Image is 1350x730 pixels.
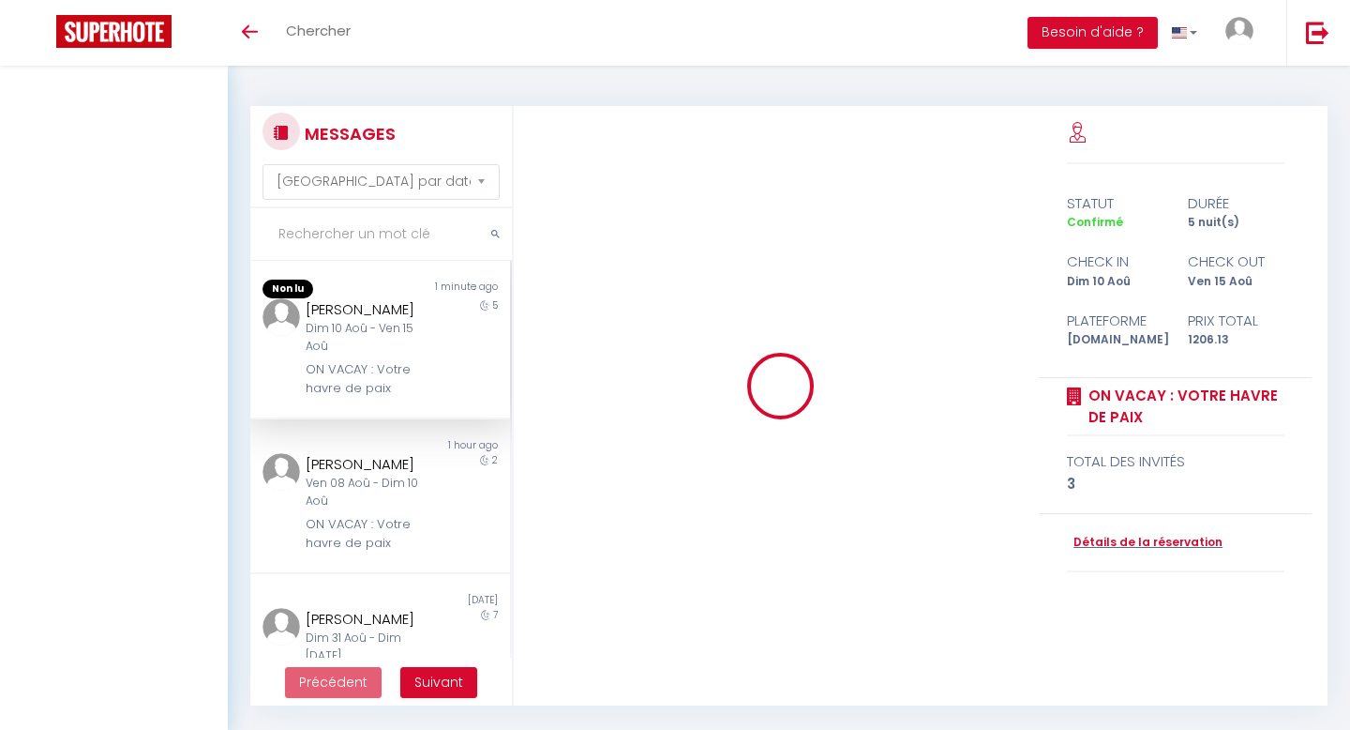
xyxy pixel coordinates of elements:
[262,453,300,491] img: ...
[1067,214,1123,230] span: Confirmé
[1176,273,1297,291] div: Ven 15 Aoû
[1055,310,1176,332] div: Plateforme
[306,298,432,321] div: [PERSON_NAME]
[1306,21,1329,44] img: logout
[262,280,313,298] span: Non lu
[1067,534,1222,552] a: Détails de la réservation
[306,608,432,631] div: [PERSON_NAME]
[306,630,432,665] div: Dim 31 Aoû - Dim [DATE]
[56,15,172,48] img: Super Booking
[250,208,512,261] input: Rechercher un mot clé
[286,21,351,40] span: Chercher
[1067,450,1284,473] div: total des invités
[492,298,498,312] span: 5
[1176,251,1297,273] div: check out
[1176,192,1297,215] div: durée
[262,298,300,336] img: ...
[380,280,509,298] div: 1 minute ago
[285,667,382,699] button: Previous
[414,673,463,692] span: Suivant
[262,608,300,646] img: ...
[400,667,477,699] button: Next
[299,673,367,692] span: Précédent
[493,608,498,622] span: 7
[1176,310,1297,332] div: Prix total
[1225,17,1253,45] img: ...
[1055,273,1176,291] div: Dim 10 Aoû
[1067,473,1284,495] div: 3
[306,320,432,356] div: Dim 10 Aoû - Ven 15 Aoû
[1055,331,1176,349] div: [DOMAIN_NAME]
[306,515,432,554] div: ON VACAY : Votre havre de paix
[1176,214,1297,232] div: 5 nuit(s)
[1027,17,1158,49] button: Besoin d'aide ?
[1055,192,1176,215] div: statut
[1055,251,1176,273] div: check in
[380,438,509,453] div: 1 hour ago
[306,453,432,476] div: [PERSON_NAME]
[306,360,432,399] div: ON VACAY : Votre havre de paix
[492,453,498,467] span: 2
[300,113,396,155] h3: MESSAGES
[380,593,509,608] div: [DATE]
[306,475,432,510] div: Ven 08 Aoû - Dim 10 Aoû
[1176,331,1297,349] div: 1206.13
[1082,385,1284,429] a: ON VACAY : Votre havre de paix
